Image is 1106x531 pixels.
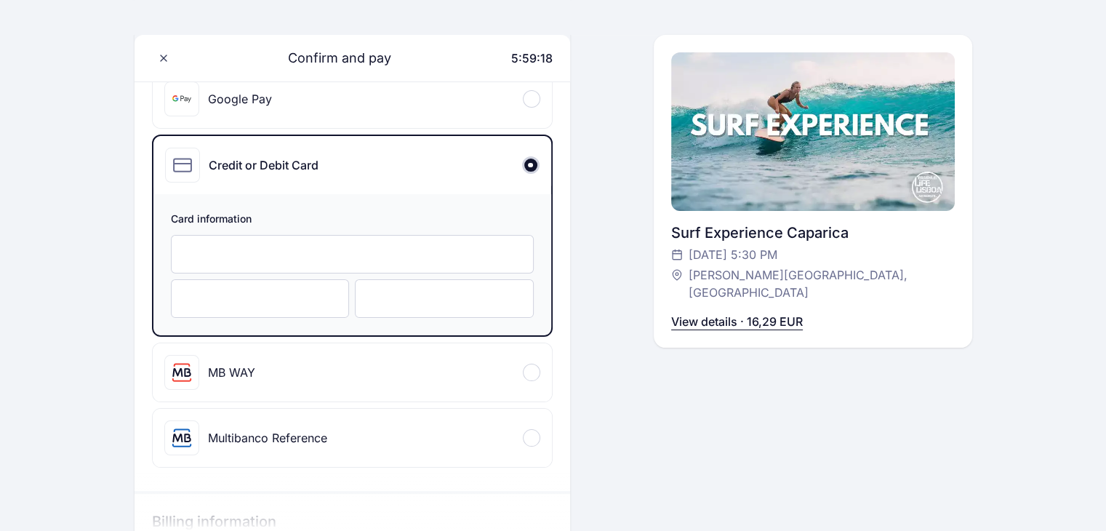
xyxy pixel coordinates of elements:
iframe: Lejáratidátum-bevitel biztonságos kerete [186,292,334,306]
span: [PERSON_NAME][GEOGRAPHIC_DATA], [GEOGRAPHIC_DATA] [689,266,940,301]
span: Card information [171,212,534,229]
div: MB WAY [208,364,255,381]
div: Google Pay [208,90,272,108]
span: Confirm and pay [271,48,391,68]
span: [DATE] 5:30 PM [689,246,777,263]
span: 5:59:18 [511,51,553,65]
div: Multibanco Reference [208,429,327,447]
iframe: CVC-bevitel biztonságos kerete [370,292,518,306]
iframe: Kártyaszám-bevitel biztonságos kerete [186,247,518,261]
div: Surf Experience Caparica [671,223,955,243]
div: Credit or Debit Card [209,156,318,174]
p: View details · 16,29 EUR [671,313,803,330]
